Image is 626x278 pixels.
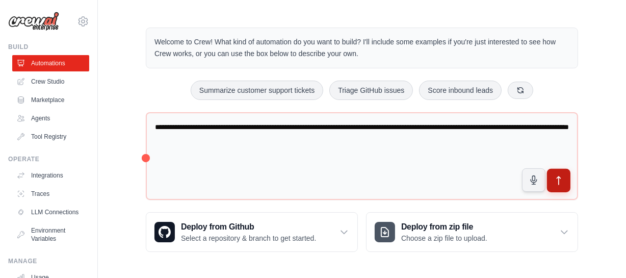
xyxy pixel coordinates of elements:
button: Score inbound leads [419,81,502,100]
div: Operate [8,155,89,163]
a: Traces [12,186,89,202]
button: Summarize customer support tickets [191,81,323,100]
div: Build [8,43,89,51]
a: Integrations [12,167,89,184]
p: Select a repository & branch to get started. [181,233,316,243]
a: Crew Studio [12,73,89,90]
a: Tool Registry [12,129,89,145]
p: Welcome to Crew! What kind of automation do you want to build? I'll include some examples if you'... [154,36,569,60]
a: LLM Connections [12,204,89,220]
p: Choose a zip file to upload. [401,233,487,243]
h3: Deploy from Github [181,221,316,233]
a: Automations [12,55,89,71]
img: Logo [8,12,59,31]
a: Agents [12,110,89,127]
div: Manage [8,257,89,265]
a: Marketplace [12,92,89,108]
button: Triage GitHub issues [329,81,413,100]
a: Environment Variables [12,222,89,247]
h3: Deploy from zip file [401,221,487,233]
